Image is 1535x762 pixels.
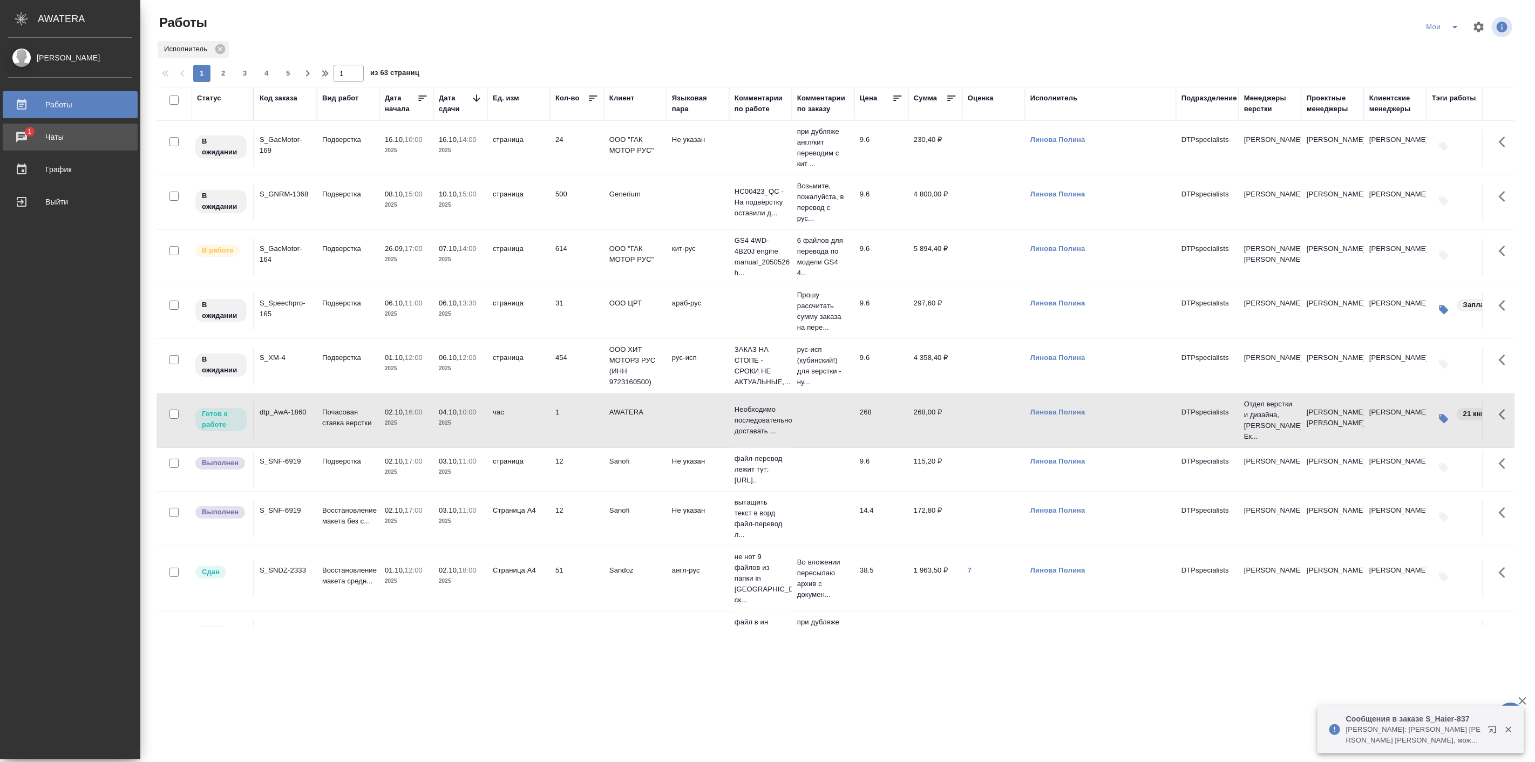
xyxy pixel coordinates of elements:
[215,65,232,82] button: 2
[385,145,428,156] p: 2025
[1432,189,1456,213] button: Добавить тэги
[968,566,972,574] a: 7
[322,625,374,647] p: Восстановление сложного мак...
[260,298,311,319] div: S_Speechpro-165
[1346,724,1481,746] p: [PERSON_NAME]: [PERSON_NAME] [PERSON_NAME] [PERSON_NAME], можете, пожалуйста, внести правку в одн...
[439,145,482,156] p: 2025
[1181,93,1237,104] div: Подразделение
[1456,407,1500,421] div: 21 книга
[1432,565,1456,589] button: Добавить тэги
[1244,505,1296,516] p: [PERSON_NAME]
[385,309,428,319] p: 2025
[385,363,428,374] p: 2025
[280,68,297,79] span: 5
[609,625,661,647] p: ООО "ГАК МОТОР РУС"
[860,93,878,104] div: Цена
[194,625,248,639] div: Менеджер проверил работу исполнителя, передает ее на следующий этап
[908,500,962,538] td: 172,80 ₽
[908,402,962,439] td: 268,00 ₽
[555,93,580,104] div: Кол-во
[854,620,908,657] td: 57.8
[1030,566,1085,574] a: Линова Полина
[8,97,132,113] div: Работы
[459,506,477,514] p: 11:00
[260,352,311,363] div: S_XM-4
[1244,243,1296,265] p: [PERSON_NAME], [PERSON_NAME]
[202,354,240,376] p: В ожидании
[439,566,459,574] p: 02.10,
[1244,399,1296,442] p: Отдел верстки и дизайна, [PERSON_NAME] Ек...
[1492,347,1518,373] button: Здесь прячутся важные кнопки
[370,66,419,82] span: из 63 страниц
[260,565,311,576] div: S_SNDZ-2333
[854,292,908,330] td: 9.6
[385,353,405,362] p: 01.10,
[1030,244,1085,253] a: Линова Полина
[550,129,604,167] td: 24
[735,344,786,387] p: ЗАКАЗ НА СТОПЕ - СРОКИ НЕ АКТУАЛЬНЫЕ,...
[1432,243,1456,267] button: Добавить тэги
[1432,456,1456,480] button: Добавить тэги
[322,243,374,254] p: Подверстка
[550,620,604,657] td: 24
[1030,457,1085,465] a: Линова Полина
[667,500,729,538] td: Не указан
[1492,620,1518,645] button: Здесь прячутся важные кнопки
[3,156,138,183] a: График
[487,129,550,167] td: страница
[487,183,550,221] td: страница
[1463,300,1514,310] p: Запланирован
[1244,625,1296,636] p: [PERSON_NAME]
[914,93,937,104] div: Сумма
[854,183,908,221] td: 9.6
[1497,725,1519,734] button: Закрыть
[1176,620,1239,657] td: DTPspecialists
[1030,506,1085,514] a: Линова Полина
[459,353,477,362] p: 12:00
[735,186,786,219] p: НС00423_QC - На подвёрстку оставили д...
[439,408,459,416] p: 04.10,
[164,44,211,55] p: Исполнитель
[854,238,908,276] td: 9.6
[1176,129,1239,167] td: DTPspecialists
[487,560,550,597] td: Страница А4
[1364,129,1427,167] td: [PERSON_NAME]
[1301,560,1364,597] td: [PERSON_NAME]
[609,189,661,200] p: Generium
[1364,620,1427,657] td: [PERSON_NAME]
[385,516,428,527] p: 2025
[854,451,908,488] td: 9.6
[405,190,423,198] p: 15:00
[439,506,459,514] p: 03.10,
[667,238,729,276] td: кит-рус
[258,65,275,82] button: 4
[439,576,482,587] p: 2025
[439,93,471,114] div: Дата сдачи
[735,404,786,437] p: Необходимо последовательно доставать ...
[1301,129,1364,167] td: [PERSON_NAME]
[609,505,661,516] p: Sanofi
[1432,298,1456,322] button: Изменить тэги
[322,93,359,104] div: Вид работ
[1497,703,1524,730] button: 🙏
[487,451,550,488] td: страница
[1432,407,1456,431] button: Изменить тэги
[550,500,604,538] td: 12
[459,190,477,198] p: 15:00
[38,8,140,30] div: AWATERA
[260,505,311,516] div: S_SNF-6919
[550,238,604,276] td: 614
[260,625,311,647] div: S_GacMotor-169
[439,254,482,265] p: 2025
[735,497,786,540] p: вытащить текст в ворд файл-перевод л...
[1301,620,1364,657] td: [PERSON_NAME]
[3,91,138,118] a: Работы
[439,309,482,319] p: 2025
[1432,625,1456,649] button: Добавить тэги
[1301,238,1364,276] td: [PERSON_NAME]
[1307,93,1359,114] div: Проектные менеджеры
[405,353,423,362] p: 12:00
[3,188,138,215] a: Выйти
[405,626,423,634] p: 10:30
[908,129,962,167] td: 230,40 ₽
